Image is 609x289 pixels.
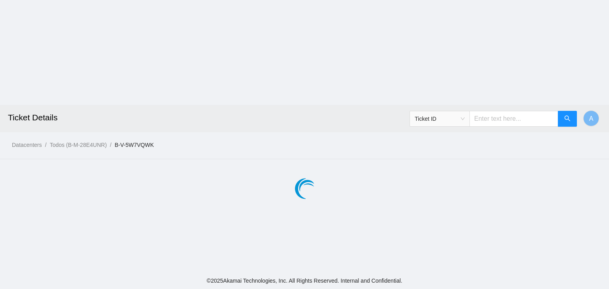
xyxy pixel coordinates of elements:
[110,142,111,148] span: /
[8,105,423,130] h2: Ticket Details
[415,113,465,125] span: Ticket ID
[558,111,577,127] button: search
[45,142,46,148] span: /
[583,110,599,126] button: A
[589,114,594,124] span: A
[50,142,107,148] a: Todos (B-M-28E4UNR)
[469,111,558,127] input: Enter text here...
[564,115,571,123] span: search
[115,142,154,148] a: B-V-5W7VQWK
[12,142,42,148] a: Datacenters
